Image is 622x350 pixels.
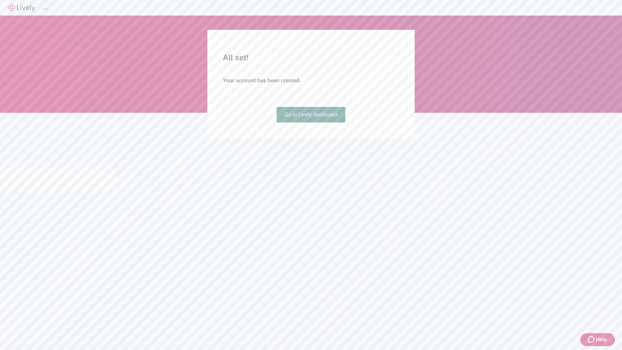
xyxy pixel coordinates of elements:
[223,52,399,64] h2: All set!
[8,4,35,12] img: Lively
[588,336,596,344] svg: Zendesk support icon
[223,77,399,85] h4: Your account has been created.
[580,333,615,346] button: Zendesk support iconHelp
[43,8,48,10] button: Log out
[596,336,607,344] span: Help
[277,107,346,122] a: Go to Lively dashboard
